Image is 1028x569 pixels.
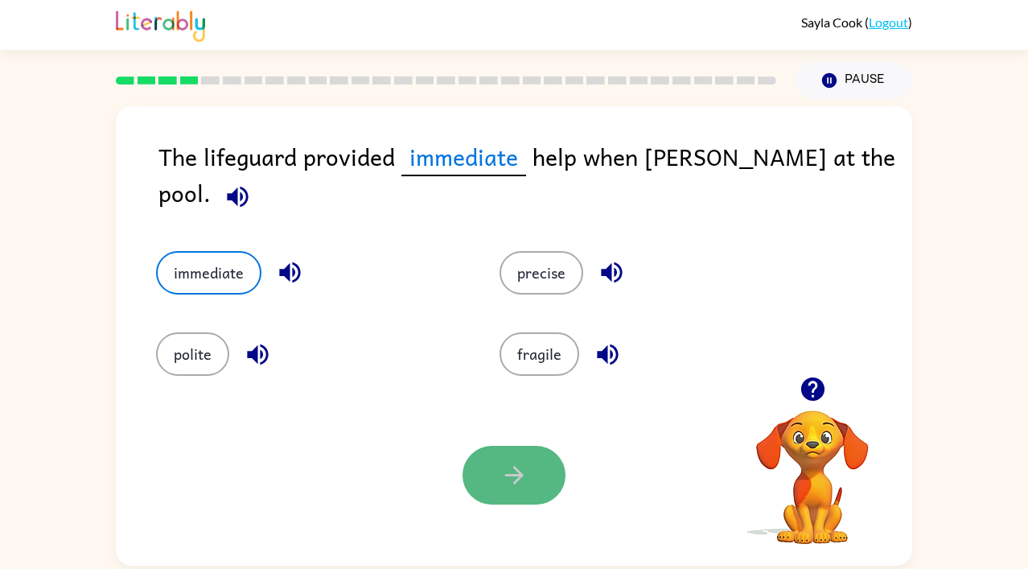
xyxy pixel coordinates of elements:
[500,251,583,295] button: precise
[500,332,579,376] button: fragile
[869,14,908,30] a: Logout
[801,14,865,30] span: Sayla Cook
[116,6,205,42] img: Literably
[156,332,229,376] button: polite
[156,251,261,295] button: immediate
[401,138,526,176] span: immediate
[801,14,912,30] div: ( )
[732,386,893,546] video: Your browser must support playing .mp4 files to use Literably. Please try using another browser.
[796,62,912,99] button: Pause
[158,138,912,219] div: The lifeguard provided help when [PERSON_NAME] at the pool.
